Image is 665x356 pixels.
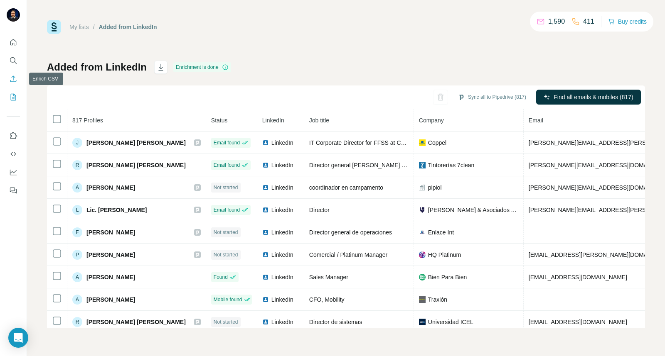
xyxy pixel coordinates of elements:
img: company-logo [419,139,426,146]
span: [PERSON_NAME] [86,228,135,237]
img: LinkedIn logo [262,296,269,303]
div: Enrichment is done [173,62,231,72]
div: A [72,183,82,193]
span: [EMAIL_ADDRESS][DOMAIN_NAME] [529,274,627,280]
span: CFO, Mobility [309,296,345,303]
div: F [72,227,82,237]
span: Enlace Int [428,228,454,237]
span: coordinador en campamento [309,184,383,191]
img: company-logo [419,162,426,168]
button: Use Surfe API [7,146,20,161]
span: Not started [214,229,238,236]
img: LinkedIn logo [262,229,269,236]
span: LinkedIn [271,183,293,192]
span: [PERSON_NAME] [PERSON_NAME] [86,139,186,147]
h1: Added from LinkedIn [47,61,147,74]
span: Email found [214,139,240,146]
div: R [72,317,82,327]
span: Not started [214,318,238,326]
span: [PERSON_NAME] [PERSON_NAME] [86,318,186,326]
img: LinkedIn logo [262,139,269,146]
li: / [93,23,95,31]
span: Find all emails & mobiles (817) [554,93,633,101]
div: A [72,295,82,305]
span: Not started [214,184,238,191]
span: [EMAIL_ADDRESS][DOMAIN_NAME] [529,319,627,325]
span: Email found [214,161,240,169]
img: company-logo [419,229,426,236]
span: Not started [214,251,238,258]
button: Dashboard [7,165,20,180]
div: J [72,138,82,148]
span: Director [309,207,330,213]
div: R [72,160,82,170]
button: Search [7,53,20,68]
span: Universidad ICEL [428,318,473,326]
img: LinkedIn logo [262,207,269,213]
button: Feedback [7,183,20,198]
span: LinkedIn [271,161,293,169]
div: Added from LinkedIn [99,23,157,31]
span: Job title [309,117,329,124]
img: LinkedIn logo [262,162,269,168]
img: company-logo [419,274,426,280]
span: Coppel [428,139,446,147]
span: Tintorerías 7clean [428,161,475,169]
span: Email [529,117,543,124]
img: Avatar [7,8,20,22]
p: 411 [583,17,594,27]
span: Mobile found [214,296,242,303]
span: LinkedIn [271,318,293,326]
span: [PERSON_NAME] & Asociados Abogados SC [428,206,518,214]
span: [PERSON_NAME] [86,295,135,304]
img: company-logo [419,251,426,258]
span: Director general de operaciones [309,229,392,236]
span: LinkedIn [271,206,293,214]
img: company-logo [419,296,426,303]
span: Bien Para Bien [428,273,467,281]
span: HQ Platinum [428,251,461,259]
button: Enrich CSV [7,71,20,86]
span: LinkedIn [271,273,293,281]
span: LinkedIn [271,251,293,259]
span: [PERSON_NAME] [PERSON_NAME] [86,161,186,169]
a: My lists [69,24,89,30]
span: pipiol [428,183,442,192]
button: Use Surfe on LinkedIn [7,128,20,143]
span: Sales Manager [309,274,348,280]
img: LinkedIn logo [262,184,269,191]
span: Director general [PERSON_NAME] [GEOGRAPHIC_DATA] [309,162,462,168]
span: [PERSON_NAME] [86,183,135,192]
img: company-logo [419,207,426,213]
span: [PERSON_NAME] [86,251,135,259]
img: company-logo [419,319,426,325]
span: LinkedIn [271,228,293,237]
button: Buy credits [608,16,647,27]
button: My lists [7,90,20,105]
div: L [72,205,82,215]
span: Found [214,273,228,281]
span: Director de sistemas [309,319,362,325]
span: 817 Profiles [72,117,103,124]
img: Surfe Logo [47,20,61,34]
p: 1,590 [548,17,565,27]
span: IT Corporate Director for FFSS at Coppel Group [309,139,433,146]
div: Open Intercom Messenger [8,328,28,348]
span: LinkedIn [271,295,293,304]
img: LinkedIn logo [262,319,269,325]
button: Sync all to Pipedrive (817) [452,91,532,103]
div: P [72,250,82,260]
span: Company [419,117,444,124]
span: Lic. [PERSON_NAME] [86,206,147,214]
span: LinkedIn [271,139,293,147]
span: LinkedIn [262,117,284,124]
span: [PERSON_NAME] [86,273,135,281]
span: Status [211,117,228,124]
button: Quick start [7,35,20,50]
img: LinkedIn logo [262,251,269,258]
span: Traxión [428,295,447,304]
img: LinkedIn logo [262,274,269,280]
div: A [72,272,82,282]
span: Email found [214,206,240,214]
button: Find all emails & mobiles (817) [536,90,641,105]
